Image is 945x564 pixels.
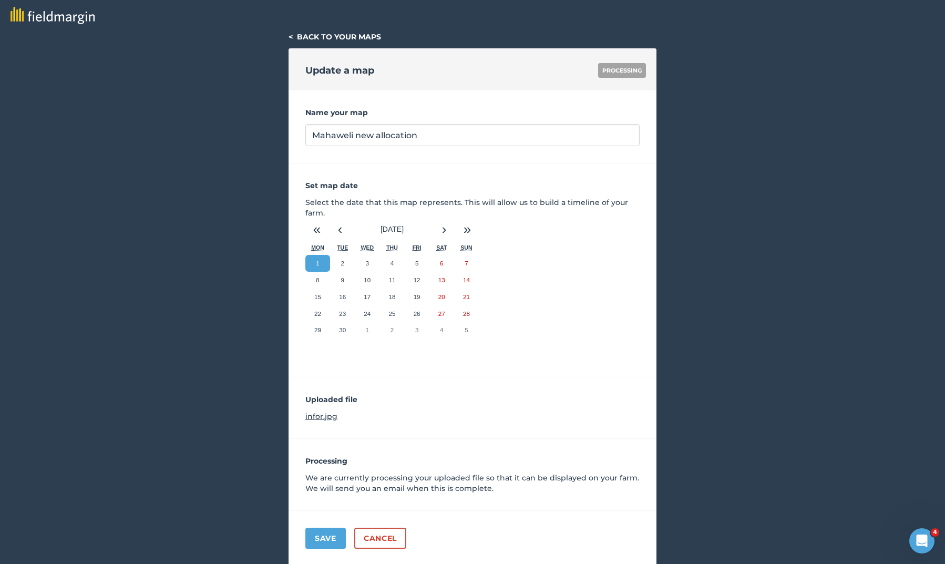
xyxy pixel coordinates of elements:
abbr: 17 September 2025 [364,293,371,300]
button: 2 September 2025 [330,255,355,272]
p: Uploaded file [305,394,640,405]
abbr: Thursday [386,244,398,251]
abbr: 18 September 2025 [389,293,396,300]
p: Processing [305,456,640,466]
a: infor.jpg [305,412,337,421]
abbr: 22 September 2025 [314,310,321,317]
abbr: 3 September 2025 [366,260,369,266]
abbr: 1 September 2025 [316,260,319,266]
button: 25 September 2025 [379,305,404,322]
abbr: 20 September 2025 [438,293,445,300]
button: 18 September 2025 [379,289,404,305]
button: 2 October 2025 [379,322,404,339]
h2: Update a map [305,63,374,78]
label: Name your map [305,107,640,118]
abbr: 27 September 2025 [438,310,445,317]
button: 1 September 2025 [305,255,330,272]
button: [DATE] [352,218,433,241]
button: » [456,218,479,241]
button: 1 October 2025 [355,322,379,339]
button: 12 September 2025 [405,272,429,289]
abbr: Tuesday [337,244,348,251]
button: 21 September 2025 [454,289,479,305]
abbr: 15 September 2025 [314,293,321,300]
abbr: 19 September 2025 [414,293,420,300]
button: 9 September 2025 [330,272,355,289]
button: 24 September 2025 [355,305,379,322]
span: 4 [931,528,939,537]
abbr: 28 September 2025 [463,310,470,317]
button: 28 September 2025 [454,305,479,322]
iframe: Intercom live chat [909,528,934,553]
button: 15 September 2025 [305,289,330,305]
button: Save [305,528,346,549]
abbr: 9 September 2025 [341,276,344,283]
button: 17 September 2025 [355,289,379,305]
abbr: 23 September 2025 [339,310,346,317]
button: 6 September 2025 [429,255,454,272]
img: fieldmargin logo [11,7,95,24]
abbr: 26 September 2025 [414,310,420,317]
button: 4 September 2025 [379,255,404,272]
abbr: Monday [311,244,324,251]
button: 26 September 2025 [405,305,429,322]
abbr: Sunday [460,244,472,251]
abbr: 13 September 2025 [438,276,445,283]
abbr: 30 September 2025 [339,326,346,333]
button: 5 September 2025 [405,255,429,272]
button: 20 September 2025 [429,289,454,305]
button: 4 October 2025 [429,322,454,339]
button: 19 September 2025 [405,289,429,305]
p: Select the date that this map represents. This will allow us to build a timeline of your farm. [305,197,640,218]
button: 3 October 2025 [405,322,429,339]
a: < Back to your maps [289,32,381,42]
button: 11 September 2025 [379,272,404,289]
button: 8 September 2025 [305,272,330,289]
abbr: 5 September 2025 [415,260,418,266]
abbr: 4 October 2025 [440,326,443,333]
button: 10 September 2025 [355,272,379,289]
abbr: Wednesday [361,244,374,251]
button: 16 September 2025 [330,289,355,305]
button: 23 September 2025 [330,305,355,322]
p: We are currently processing your uploaded file so that it can be displayed on your farm. We will ... [305,473,640,494]
p: Set map date [305,180,640,191]
button: ‹ [328,218,352,241]
button: « [305,218,328,241]
div: PROCESSING [598,63,646,78]
button: 29 September 2025 [305,322,330,339]
button: 30 September 2025 [330,322,355,339]
abbr: 12 September 2025 [414,276,420,283]
button: 7 September 2025 [454,255,479,272]
abbr: 8 September 2025 [316,276,319,283]
abbr: 24 September 2025 [364,310,371,317]
abbr: 25 September 2025 [389,310,396,317]
abbr: 16 September 2025 [339,293,346,300]
button: 5 October 2025 [454,322,479,339]
button: 22 September 2025 [305,305,330,322]
abbr: 2 September 2025 [341,260,344,266]
a: Cancel [354,528,406,549]
button: 3 September 2025 [355,255,379,272]
abbr: 3 October 2025 [415,326,418,333]
button: 14 September 2025 [454,272,479,289]
span: [DATE] [381,225,404,233]
abbr: 11 September 2025 [389,276,396,283]
abbr: 5 October 2025 [465,326,468,333]
abbr: 21 September 2025 [463,293,470,300]
abbr: 29 September 2025 [314,326,321,333]
abbr: 4 September 2025 [391,260,394,266]
abbr: 14 September 2025 [463,276,470,283]
abbr: 10 September 2025 [364,276,371,283]
button: 27 September 2025 [429,305,454,322]
button: › [433,218,456,241]
abbr: 7 September 2025 [465,260,468,266]
abbr: 2 October 2025 [391,326,394,333]
abbr: 6 September 2025 [440,260,443,266]
abbr: 1 October 2025 [366,326,369,333]
abbr: Friday [413,244,422,251]
abbr: Saturday [436,244,447,251]
button: 13 September 2025 [429,272,454,289]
